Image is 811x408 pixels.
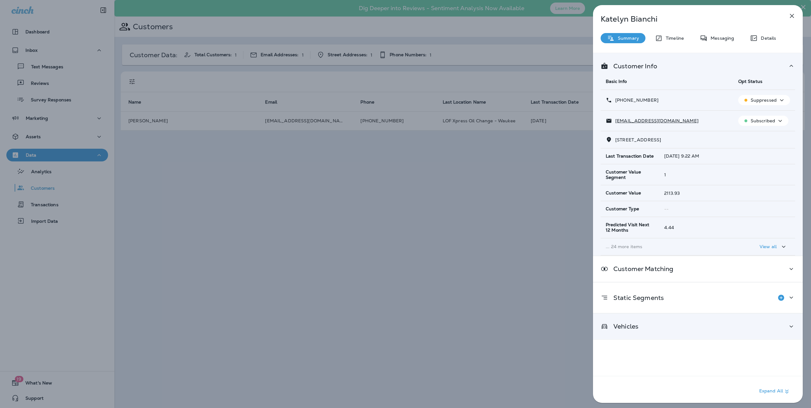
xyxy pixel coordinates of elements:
span: Customer Value Segment [606,169,654,180]
span: Last Transaction Date [606,153,654,159]
button: Subscribed [738,116,788,126]
button: Expand All [757,386,793,397]
p: Katelyn Bianchi [601,15,774,24]
button: Add to Static Segment [775,291,787,304]
span: 2113.93 [664,190,680,196]
p: Details [758,36,776,41]
span: [STREET_ADDRESS] [615,137,661,143]
p: Summary [615,36,639,41]
p: Expand All [759,388,791,395]
p: Suppressed [751,98,777,103]
p: ... 24 more items [606,244,728,249]
p: Static Segments [608,295,664,300]
button: Suppressed [738,95,790,105]
p: Vehicles [608,324,638,329]
span: Opt Status [738,78,762,84]
p: Messaging [707,36,734,41]
p: [EMAIL_ADDRESS][DOMAIN_NAME] [612,118,699,123]
span: 1 [664,172,666,178]
span: Customer Type [606,206,639,212]
p: [PHONE_NUMBER] [612,98,658,103]
p: Customer Matching [608,266,673,271]
span: Predicted Visit Next 12 Months [606,222,654,233]
p: View all [760,244,777,249]
span: -- [664,206,669,212]
button: View all [757,241,790,253]
p: Customer Info [608,64,657,69]
p: Timeline [663,36,684,41]
span: [DATE] 9:22 AM [664,153,699,159]
span: Basic Info [606,78,627,84]
span: Customer Value [606,190,641,196]
p: Subscribed [751,118,775,123]
span: 4.44 [664,225,674,230]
